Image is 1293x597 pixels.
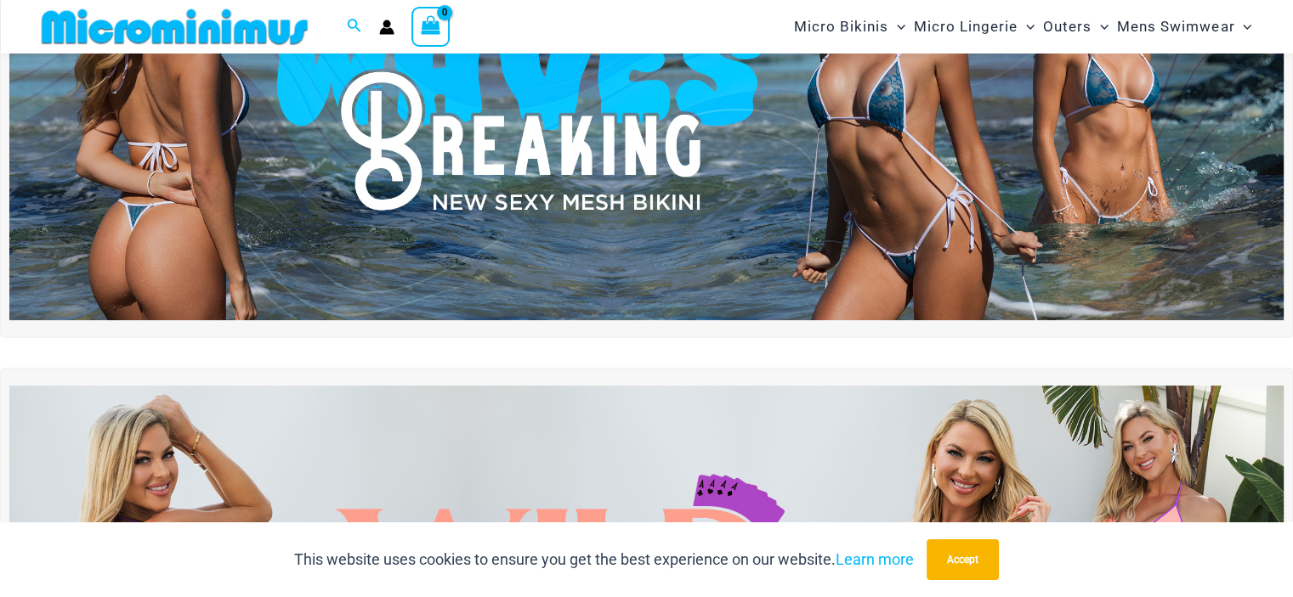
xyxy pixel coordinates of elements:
button: Accept [927,539,999,580]
a: Mens SwimwearMenu ToggleMenu Toggle [1113,5,1256,48]
img: MM SHOP LOGO FLAT [35,8,315,46]
p: This website uses cookies to ensure you get the best experience on our website. [294,547,914,572]
span: Menu Toggle [1092,5,1109,48]
a: OutersMenu ToggleMenu Toggle [1039,5,1113,48]
span: Menu Toggle [888,5,905,48]
a: Micro LingerieMenu ToggleMenu Toggle [910,5,1039,48]
a: Learn more [836,550,914,568]
span: Menu Toggle [1018,5,1035,48]
span: Menu Toggle [1234,5,1251,48]
span: Micro Lingerie [914,5,1018,48]
span: Outers [1043,5,1092,48]
a: Account icon link [379,20,394,35]
span: Micro Bikinis [794,5,888,48]
a: View Shopping Cart, empty [411,7,451,46]
span: Mens Swimwear [1117,5,1234,48]
nav: Site Navigation [787,3,1259,51]
a: Micro BikinisMenu ToggleMenu Toggle [790,5,910,48]
a: Search icon link [347,16,362,37]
